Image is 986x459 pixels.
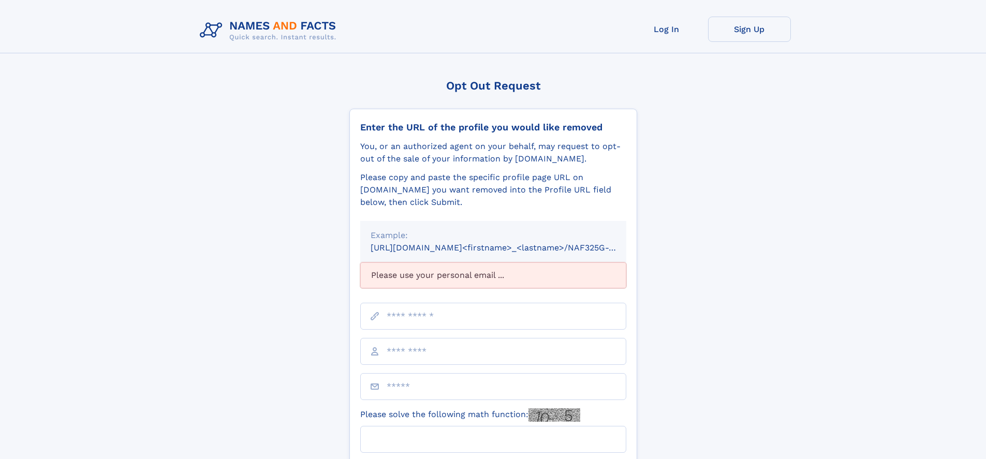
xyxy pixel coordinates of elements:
div: Please copy and paste the specific profile page URL on [DOMAIN_NAME] you want removed into the Pr... [360,171,626,209]
div: Enter the URL of the profile you would like removed [360,122,626,133]
a: Log In [625,17,708,42]
img: Logo Names and Facts [196,17,345,45]
small: [URL][DOMAIN_NAME]<firstname>_<lastname>/NAF325G-xxxxxxxx [371,243,646,253]
div: You, or an authorized agent on your behalf, may request to opt-out of the sale of your informatio... [360,140,626,165]
label: Please solve the following math function: [360,408,580,422]
div: Opt Out Request [349,79,637,92]
div: Please use your personal email ... [360,262,626,288]
a: Sign Up [708,17,791,42]
div: Example: [371,229,616,242]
